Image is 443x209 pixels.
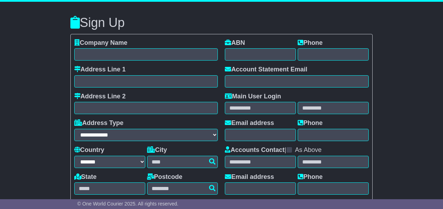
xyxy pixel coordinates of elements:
[74,39,127,47] label: Company Name
[225,66,307,74] label: Account Statement Email
[225,93,281,100] label: Main User Login
[74,93,126,100] label: Address Line 2
[77,201,179,207] span: © One World Courier 2025. All rights reserved.
[147,146,167,154] label: City
[295,146,321,154] label: As Above
[225,146,369,156] div: |
[70,16,373,30] h3: Sign Up
[74,119,124,127] label: Address Type
[74,66,126,74] label: Address Line 1
[298,119,323,127] label: Phone
[225,146,284,154] label: Accounts Contact
[74,146,104,154] label: Country
[225,173,274,181] label: Email address
[225,39,245,47] label: ABN
[74,173,97,181] label: State
[225,119,274,127] label: Email address
[298,39,323,47] label: Phone
[147,173,182,181] label: Postcode
[298,173,323,181] label: Phone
